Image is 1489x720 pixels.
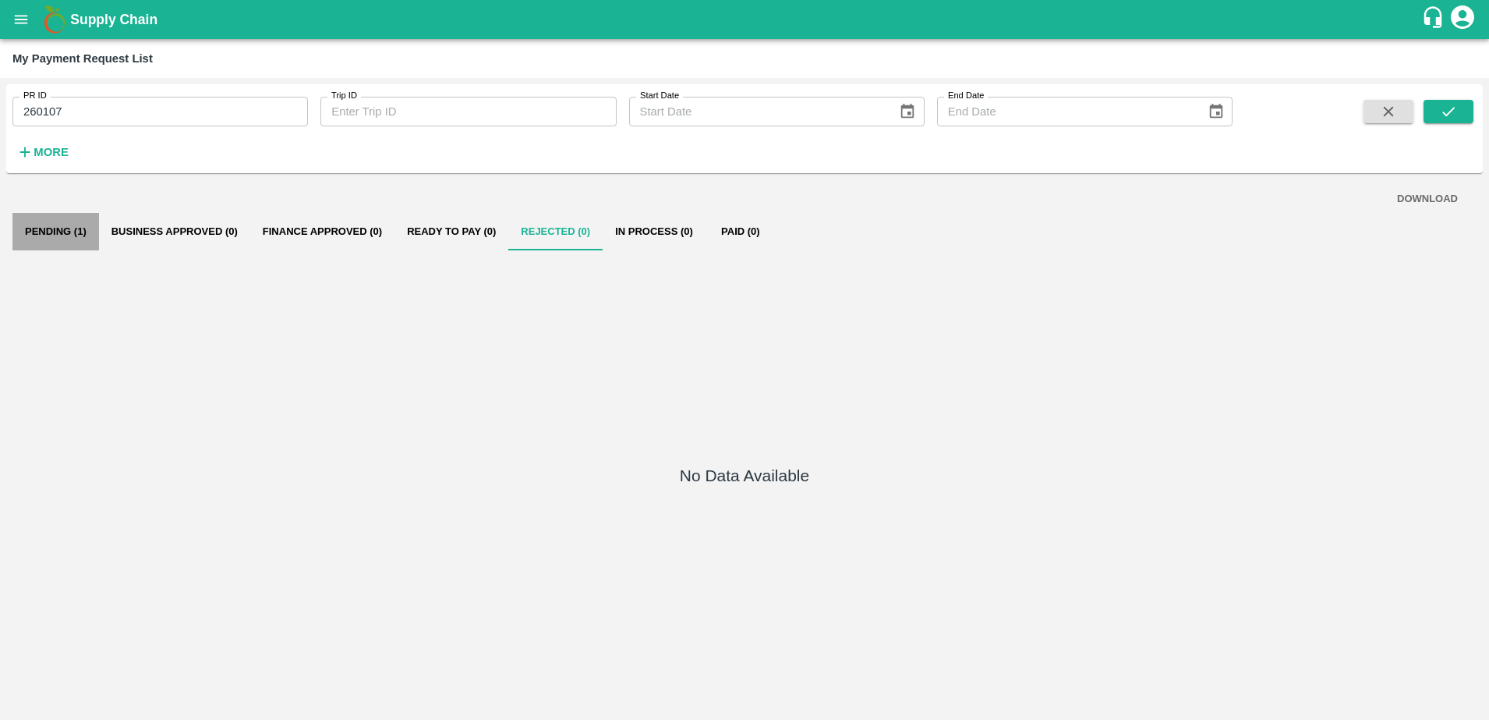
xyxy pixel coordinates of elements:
strong: More [34,146,69,158]
label: End Date [948,90,984,102]
div: customer-support [1421,5,1448,34]
a: Supply Chain [70,9,1421,30]
div: account of current user [1448,3,1477,36]
input: Enter PR ID [12,97,308,126]
button: open drawer [3,2,39,37]
label: PR ID [23,90,47,102]
button: Pending (1) [12,213,99,250]
button: Ready To Pay (0) [394,213,508,250]
button: Business Approved (0) [99,213,250,250]
b: Supply Chain [70,12,157,27]
button: Paid (0) [706,213,776,250]
input: End Date [937,97,1195,126]
button: More [12,139,73,165]
input: Start Date [629,97,887,126]
button: Rejected (0) [508,213,603,250]
img: logo [39,4,70,35]
input: Enter Trip ID [320,97,616,126]
label: Trip ID [331,90,357,102]
h5: No Data Available [680,465,809,487]
button: DOWNLOAD [1391,186,1464,213]
label: Start Date [640,90,679,102]
button: Choose date [1201,97,1231,126]
button: In Process (0) [603,213,706,250]
button: Choose date [893,97,922,126]
button: Finance Approved (0) [250,213,394,250]
div: My Payment Request List [12,48,153,69]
